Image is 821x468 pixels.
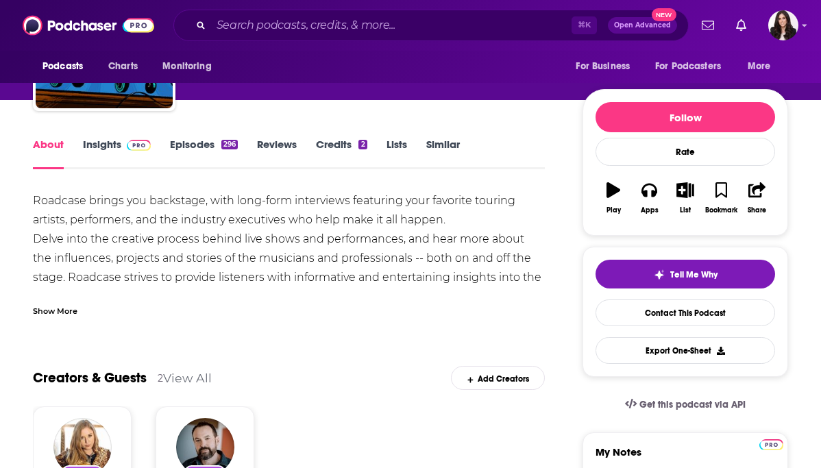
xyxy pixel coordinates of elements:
[221,140,238,149] div: 296
[738,53,788,79] button: open menu
[316,138,367,169] a: Credits2
[33,138,64,169] a: About
[655,57,721,76] span: For Podcasters
[83,138,151,169] a: InsightsPodchaser Pro
[614,22,671,29] span: Open Advanced
[705,206,737,214] div: Bookmark
[42,57,83,76] span: Podcasts
[153,53,229,79] button: open menu
[108,57,138,76] span: Charts
[257,138,297,169] a: Reviews
[748,206,766,214] div: Share
[696,14,720,37] a: Show notifications dropdown
[748,57,771,76] span: More
[596,138,775,166] div: Rate
[596,173,631,223] button: Play
[631,173,667,223] button: Apps
[99,53,146,79] a: Charts
[596,102,775,132] button: Follow
[387,138,407,169] a: Lists
[596,299,775,326] a: Contact This Podcast
[646,53,741,79] button: open menu
[572,16,597,34] span: ⌘ K
[641,206,659,214] div: Apps
[739,173,775,223] button: Share
[608,17,677,34] button: Open AdvancedNew
[33,191,545,325] div: Roadcase brings you backstage, with long-form interviews featuring your favorite touring artists,...
[596,260,775,288] button: tell me why sparkleTell Me Why
[731,14,752,37] a: Show notifications dropdown
[163,371,212,385] a: View All
[596,337,775,364] button: Export One-Sheet
[759,439,783,450] img: Podchaser Pro
[170,138,238,169] a: Episodes296
[768,10,798,40] button: Show profile menu
[614,388,757,421] a: Get this podcast via API
[23,12,154,38] img: Podchaser - Follow, Share and Rate Podcasts
[759,437,783,450] a: Pro website
[173,10,689,41] div: Search podcasts, credits, & more...
[211,14,572,36] input: Search podcasts, credits, & more...
[606,206,621,214] div: Play
[33,369,147,386] a: Creators & Guests
[667,173,703,223] button: List
[768,10,798,40] img: User Profile
[127,140,151,151] img: Podchaser Pro
[670,269,718,280] span: Tell Me Why
[358,140,367,149] div: 2
[768,10,798,40] span: Logged in as RebeccaShapiro
[451,366,545,390] div: Add Creators
[158,372,163,384] div: 2
[639,399,746,410] span: Get this podcast via API
[162,57,211,76] span: Monitoring
[33,53,101,79] button: open menu
[426,138,460,169] a: Similar
[652,8,676,21] span: New
[576,57,630,76] span: For Business
[654,269,665,280] img: tell me why sparkle
[680,206,691,214] div: List
[566,53,647,79] button: open menu
[703,173,739,223] button: Bookmark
